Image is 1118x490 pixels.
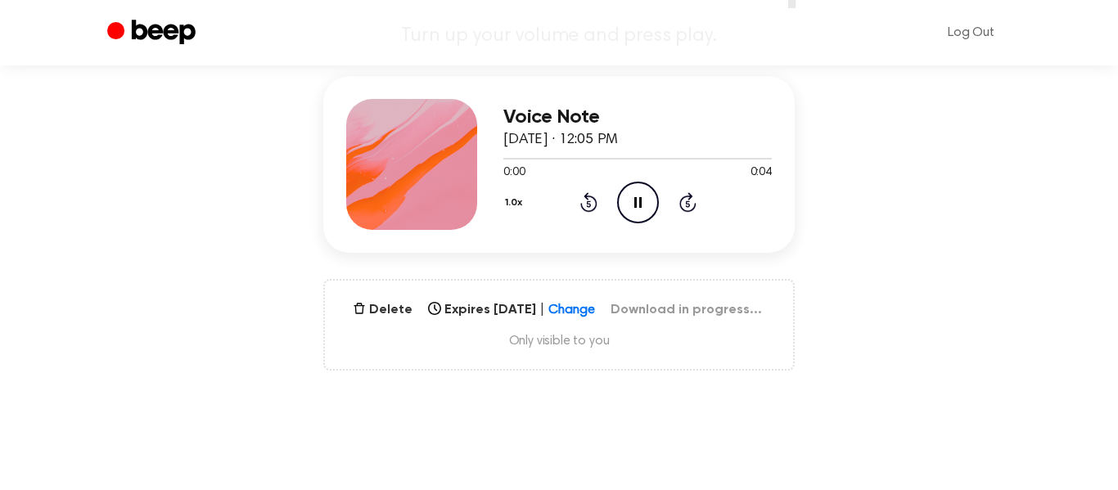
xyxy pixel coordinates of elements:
a: Log Out [931,13,1011,52]
span: 0:04 [751,164,772,182]
button: Download in progress... [604,300,769,326]
button: 1.0x [503,189,529,217]
h3: Voice Note [503,106,772,128]
button: Delete [346,300,419,320]
span: 0:00 [503,164,525,182]
span: [DATE] · 12:05 PM [503,133,618,147]
span: Only visible to you [345,333,773,349]
a: Beep [107,17,200,49]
